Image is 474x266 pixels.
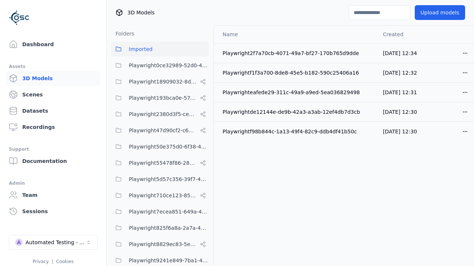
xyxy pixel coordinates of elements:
a: Dashboard [6,37,100,52]
button: Upload models [415,5,465,20]
a: Documentation [6,154,100,168]
button: Playwright710ce123-85fd-4f8c-9759-23c3308d8830 [111,188,209,203]
img: Logo [9,7,30,28]
div: Playwrighteafede29-311c-49a9-a9ed-5ea036829498 [223,89,371,96]
button: Playwright7ecea851-649a-419a-985e-fcff41a98b20 [111,204,209,219]
div: A [15,239,23,246]
div: Playwrightf1f3a700-8de8-45e5-b182-590c25406a16 [223,69,371,76]
a: Scenes [6,87,100,102]
button: Playwright0ce32989-52d0-45cf-b5b9-59d5033d313a [111,58,209,73]
span: [DATE] 12:30 [383,129,417,134]
button: Playwright47d90cf2-c635-4353-ba3b-5d4538945666 [111,123,209,138]
button: Playwright55478f86-28dc-49b8-8d1f-c7b13b14578c [111,156,209,170]
span: Playwright18909032-8d07-45c5-9c81-9eec75d0b16b [129,77,197,86]
button: Playwright2380d3f5-cebf-494e-b965-66be4d67505e [111,107,209,122]
div: Playwright2f7a70cb-4071-49a7-bf27-170b765d9dde [223,50,371,57]
div: Admin [9,179,97,188]
button: Playwright825f6a8a-2a7a-425c-94f7-650318982f69 [111,221,209,235]
a: Team [6,188,100,202]
span: [DATE] 12:31 [383,89,417,95]
span: [DATE] 12:34 [383,50,417,56]
span: Playwright193bca0e-57fa-418d-8ea9-45122e711dc7 [129,93,197,102]
span: Playwright8829ec83-5e68-4376-b984-049061a310ed [129,240,197,249]
button: Select a workspace [9,235,98,250]
span: Playwright9241e849-7ba1-474f-9275-02cfa81d37fc [129,256,209,265]
span: [DATE] 12:30 [383,109,417,115]
span: Playwright2380d3f5-cebf-494e-b965-66be4d67505e [129,110,197,119]
h3: Folders [111,30,134,37]
span: Imported [129,45,153,54]
a: Datasets [6,103,100,118]
a: Cookies [56,259,74,264]
button: Playwright193bca0e-57fa-418d-8ea9-45122e711dc7 [111,91,209,105]
span: Playwright825f6a8a-2a7a-425c-94f7-650318982f69 [129,224,209,232]
a: Sessions [6,204,100,219]
span: Playwright47d90cf2-c635-4353-ba3b-5d4538945666 [129,126,197,135]
button: Playwright18909032-8d07-45c5-9c81-9eec75d0b16b [111,74,209,89]
span: Playwright7ecea851-649a-419a-985e-fcff41a98b20 [129,207,209,216]
span: Playwright50e375d0-6f38-48a7-96e0-b0dcfa24b72f [129,142,209,151]
span: Playwright55478f86-28dc-49b8-8d1f-c7b13b14578c [129,158,197,167]
div: Playwrightf98b844c-1a13-49f4-82c9-ddb4df41b50c [223,128,371,135]
button: Playwright50e375d0-6f38-48a7-96e0-b0dcfa24b72f [111,139,209,154]
a: Recordings [6,120,100,134]
button: Imported [111,42,209,57]
a: Privacy [33,259,49,264]
a: 3D Models [6,71,100,86]
div: Playwrightde12144e-de9b-42a3-a3ab-12ef4db7d3cb [223,108,371,116]
div: Assets [9,62,97,71]
button: Playwright5d57c356-39f7-47ed-9ab9-d0409ac6cddc [111,172,209,187]
button: Playwright8829ec83-5e68-4376-b984-049061a310ed [111,237,209,252]
th: Name [214,25,377,43]
span: Playwright0ce32989-52d0-45cf-b5b9-59d5033d313a [129,61,209,70]
span: | [52,259,53,264]
span: Playwright710ce123-85fd-4f8c-9759-23c3308d8830 [129,191,197,200]
span: Playwright5d57c356-39f7-47ed-9ab9-d0409ac6cddc [129,175,209,184]
span: [DATE] 12:32 [383,70,417,76]
th: Created [377,25,426,43]
div: Automated Testing - Playwright [26,239,86,246]
div: Support [9,145,97,154]
span: 3D Models [127,9,154,16]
